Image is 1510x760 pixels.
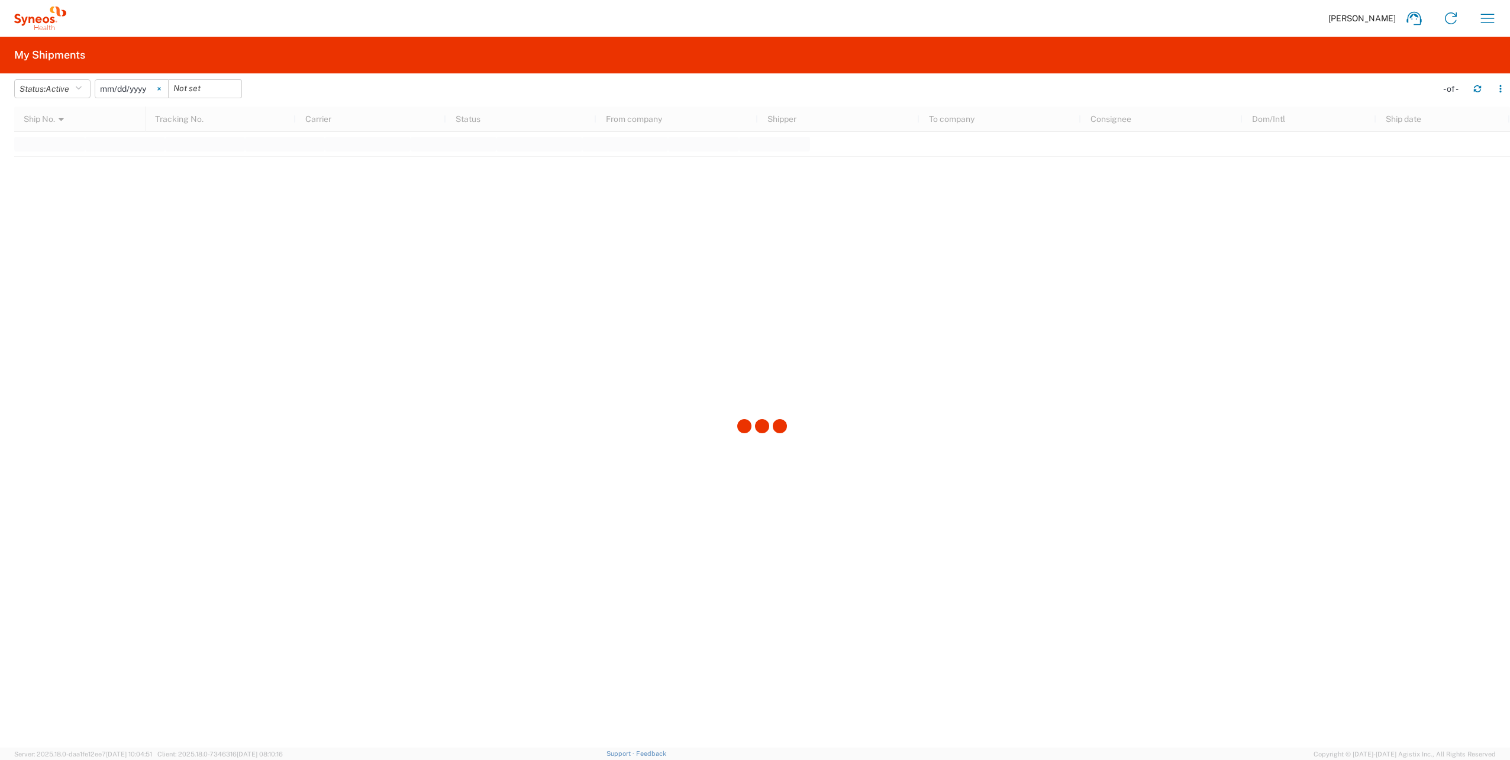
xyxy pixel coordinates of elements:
span: Copyright © [DATE]-[DATE] Agistix Inc., All Rights Reserved [1314,749,1496,759]
span: [DATE] 10:04:51 [106,751,152,758]
span: Active [46,84,69,94]
button: Status:Active [14,79,91,98]
input: Not set [95,80,168,98]
span: Server: 2025.18.0-daa1fe12ee7 [14,751,152,758]
a: Feedback [636,750,666,757]
h2: My Shipments [14,48,85,62]
div: - of - [1443,83,1464,94]
span: Client: 2025.18.0-7346316 [157,751,283,758]
span: [PERSON_NAME] [1328,13,1396,24]
input: Not set [169,80,241,98]
a: Support [606,750,636,757]
span: [DATE] 08:10:16 [237,751,283,758]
